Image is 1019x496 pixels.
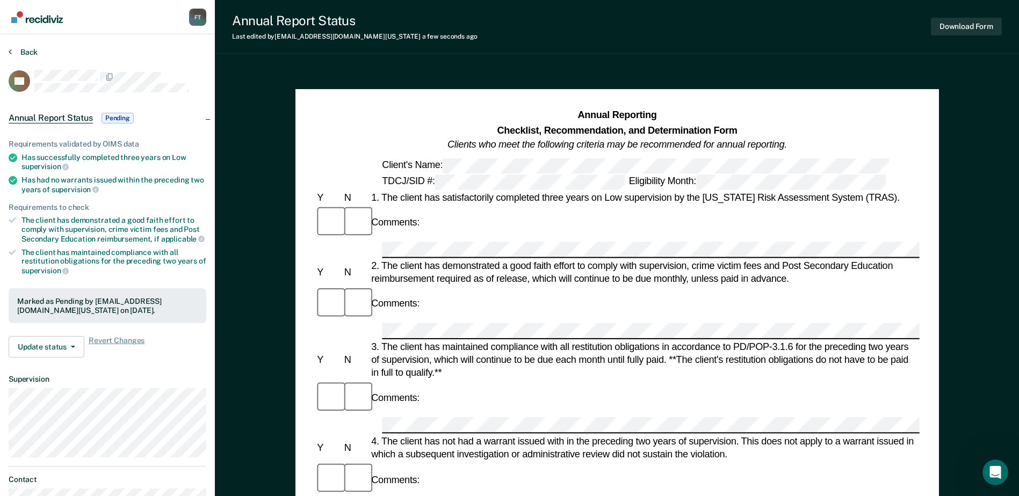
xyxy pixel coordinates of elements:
iframe: Intercom live chat [982,459,1008,485]
div: N [342,441,368,454]
button: Back [9,47,38,57]
div: Comments: [369,297,422,310]
span: supervision [21,266,69,275]
div: Eligibility Month: [626,174,887,189]
div: Y [315,441,342,454]
span: Revert Changes [89,336,144,358]
span: Annual Report Status [9,113,93,123]
div: Comments: [369,392,422,405]
div: 2. The client has demonstrated a good faith effort to comply with supervision, crime victim fees ... [369,259,920,285]
div: Comments: [369,216,422,229]
dt: Contact [9,475,206,484]
span: Pending [102,113,134,123]
div: Last edited by [EMAIL_ADDRESS][DOMAIN_NAME][US_STATE] [232,33,478,40]
div: Y [315,191,342,203]
button: Profile dropdown button [189,9,206,26]
span: applicable [161,235,205,243]
div: Has successfully completed three years on Low [21,153,206,171]
div: The client has maintained compliance with all restitution obligations for the preceding two years of [21,248,206,275]
div: N [342,265,368,278]
div: F T [189,9,206,26]
div: N [342,191,368,203]
div: Requirements validated by OIMS data [9,140,206,149]
div: Annual Report Status [232,13,478,28]
div: Has had no warrants issued within the preceding two years of [21,176,206,194]
div: TDCJ/SID #: [380,174,626,189]
strong: Annual Reporting [577,110,656,121]
div: 3. The client has maintained compliance with all restitution obligations in accordance to PD/POP-... [369,340,920,380]
img: Recidiviz [11,11,63,23]
div: Marked as Pending by [EMAIL_ADDRESS][DOMAIN_NAME][US_STATE] on [DATE]. [17,297,198,315]
div: 4. The client has not had a warrant issued with in the preceding two years of supervision. This d... [369,435,920,461]
button: Update status [9,336,84,358]
div: N [342,353,368,366]
div: Y [315,265,342,278]
div: 1. The client has satisfactorily completed three years on Low supervision by the [US_STATE] Risk ... [369,191,920,203]
div: Requirements to check [9,203,206,212]
div: Comments: [369,473,422,486]
div: Y [315,353,342,366]
div: Client's Name: [380,158,891,173]
span: a few seconds ago [422,33,478,40]
button: Download Form [931,18,1002,35]
dt: Supervision [9,375,206,384]
em: Clients who meet the following criteria may be recommended for annual reporting. [447,139,787,150]
strong: Checklist, Recommendation, and Determination Form [497,125,737,135]
div: The client has demonstrated a good faith effort to comply with supervision, crime victim fees and... [21,216,206,243]
span: supervision [52,185,99,194]
span: supervision [21,162,69,171]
